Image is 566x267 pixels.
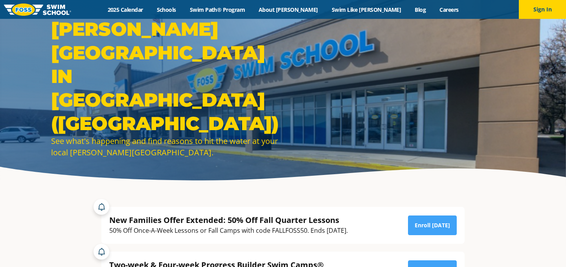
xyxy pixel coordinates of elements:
[252,6,325,13] a: About [PERSON_NAME]
[51,135,279,158] div: See what's happening and find reasons to hit the water at your local [PERSON_NAME][GEOGRAPHIC_DATA].
[109,225,348,236] div: 50% Off Once-A-Week Lessons or Fall Camps with code FALLFOSS50. Ends [DATE].
[101,6,150,13] a: 2025 Calendar
[150,6,183,13] a: Schools
[183,6,252,13] a: Swim Path® Program
[325,6,408,13] a: Swim Like [PERSON_NAME]
[4,4,71,16] img: FOSS Swim School Logo
[109,215,348,225] div: New Families Offer Extended: 50% Off Fall Quarter Lessons
[408,6,433,13] a: Blog
[433,6,465,13] a: Careers
[408,215,457,235] a: Enroll [DATE]
[51,17,279,135] h1: [PERSON_NAME][GEOGRAPHIC_DATA] in [GEOGRAPHIC_DATA] ([GEOGRAPHIC_DATA])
